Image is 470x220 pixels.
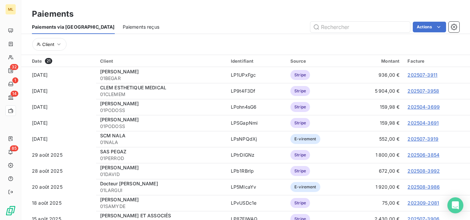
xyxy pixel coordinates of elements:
input: Rechercher [310,22,410,32]
span: 21 [45,58,52,64]
div: Open Intercom Messenger [447,197,463,213]
td: LPvUSDc1e [227,195,286,211]
span: 01LARGUI [100,187,223,194]
a: 202504-3699 [407,104,440,110]
img: Logo LeanPay [5,205,16,216]
td: LPtrDIGNz [227,147,286,163]
span: 1 [12,77,18,83]
span: 01DAVID [100,171,223,178]
button: Actions [413,22,446,32]
td: 18 août 2025 [21,195,96,211]
span: [PERSON_NAME] [100,197,139,202]
span: SCM NALA [100,133,125,138]
span: [PERSON_NAME] [100,165,139,170]
td: 159,98 € [349,99,404,115]
td: LP1UPxFgc [227,67,286,83]
span: SAS PEGAZ [100,149,126,154]
span: 01PERROD [100,155,223,162]
span: 01CLEMEM [100,91,223,98]
td: [DATE] [21,115,96,131]
button: Client [32,38,67,51]
td: [DATE] [21,83,96,99]
td: 1 800,00 € [349,147,404,163]
span: Paiements reçus [123,24,159,30]
td: LP5MIcaYv [227,179,286,195]
span: 14 [11,91,18,97]
a: 202507-3919 [407,136,438,142]
td: 29 août 2025 [21,147,96,163]
td: 552,00 € [349,131,404,147]
span: Stripe [290,102,310,112]
div: ML [5,4,16,15]
span: CLEM ESTHETIQUE MEDICAL [100,85,166,90]
a: 202504-3691 [407,120,439,126]
td: 5 904,00 € [349,83,404,99]
span: Stripe [290,198,310,208]
span: Stripe [290,166,310,176]
span: Stripe [290,86,310,96]
div: Date [32,58,92,64]
span: [PERSON_NAME] [100,101,139,106]
td: 1 920,00 € [349,179,404,195]
span: 01PODOSS [100,123,223,130]
td: 159,98 € [349,115,404,131]
a: 202508-3986 [407,184,440,190]
div: Montant [353,58,400,64]
td: [DATE] [21,131,96,147]
span: Stripe [290,118,310,128]
span: Stripe [290,70,310,80]
a: 202506-3854 [407,152,439,158]
td: LPsNPQdXj [227,131,286,147]
span: Stripe [290,150,310,160]
span: Docteur [PERSON_NAME] [100,181,158,186]
span: 32 [10,64,18,70]
span: 85 [10,145,18,151]
div: Identifiant [231,58,282,64]
div: Facture [407,58,466,64]
span: Paiements via [GEOGRAPHIC_DATA] [32,24,115,30]
span: E-virement [290,134,320,144]
td: LPb1RBrIp [227,163,286,179]
td: 936,00 € [349,67,404,83]
span: 01NALA [100,139,223,146]
span: [PERSON_NAME] [100,117,139,122]
td: [DATE] [21,67,96,83]
div: Client [100,58,223,64]
span: Client [42,42,54,47]
span: [PERSON_NAME] [100,69,139,74]
span: [PERSON_NAME] ET ASSOCIÉS [100,213,171,218]
a: 202507-3958 [407,88,439,94]
td: LPSGapNmi [227,115,286,131]
td: 75,00 € [349,195,404,211]
td: [DATE] [21,99,96,115]
span: 01PODOSS [100,107,223,114]
a: 202508-3992 [407,168,440,174]
td: 28 août 2025 [21,163,96,179]
td: LP9t4F3Df [227,83,286,99]
td: LPohn4sG6 [227,99,286,115]
a: 202507-3911 [407,72,437,78]
h3: Paiements [32,8,74,20]
span: E-virement [290,182,320,192]
td: 672,00 € [349,163,404,179]
td: 20 août 2025 [21,179,96,195]
a: 202309-2081 [407,200,439,206]
span: 01SAMYDE [100,203,223,210]
div: Source [290,58,345,64]
span: 01BEGAR [100,75,223,82]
